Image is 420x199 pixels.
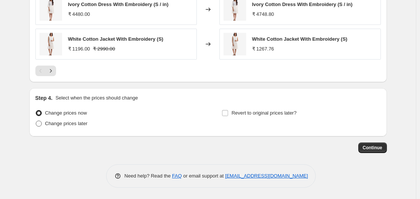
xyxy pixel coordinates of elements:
span: Change prices now [45,110,87,116]
span: ₹ 4480.00 [68,11,90,17]
span: Ivory Cotton Dress With Embroidery (S / in) [252,2,353,7]
span: Change prices later [45,121,88,126]
span: Continue [363,145,382,151]
a: FAQ [172,173,182,179]
span: ₹ 4748.80 [252,11,274,17]
span: Ivory Cotton Dress With Embroidery (S / in) [68,2,169,7]
img: TOSJT45CAMEBINC_NAT_1_80x.jpg [40,33,62,55]
span: Need help? Read the [125,173,172,179]
span: or email support at [182,173,225,179]
h2: Step 4. [35,94,53,102]
p: Select when the prices should change [55,94,138,102]
button: Next [46,66,56,76]
span: Revert to original prices later? [231,110,297,116]
img: TOSJT45CAMEBINC_NAT_1_80x.jpg [224,33,246,55]
span: ₹ 2990.00 [93,46,115,52]
button: Continue [358,142,387,153]
span: ₹ 1267.76 [252,46,274,52]
a: [EMAIL_ADDRESS][DOMAIN_NAME] [225,173,308,179]
span: ₹ 1196.00 [68,46,90,52]
span: White Cotton Jacket With Embroidery (S) [252,36,347,42]
span: White Cotton Jacket With Embroidery (S) [68,36,163,42]
nav: Pagination [35,66,56,76]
